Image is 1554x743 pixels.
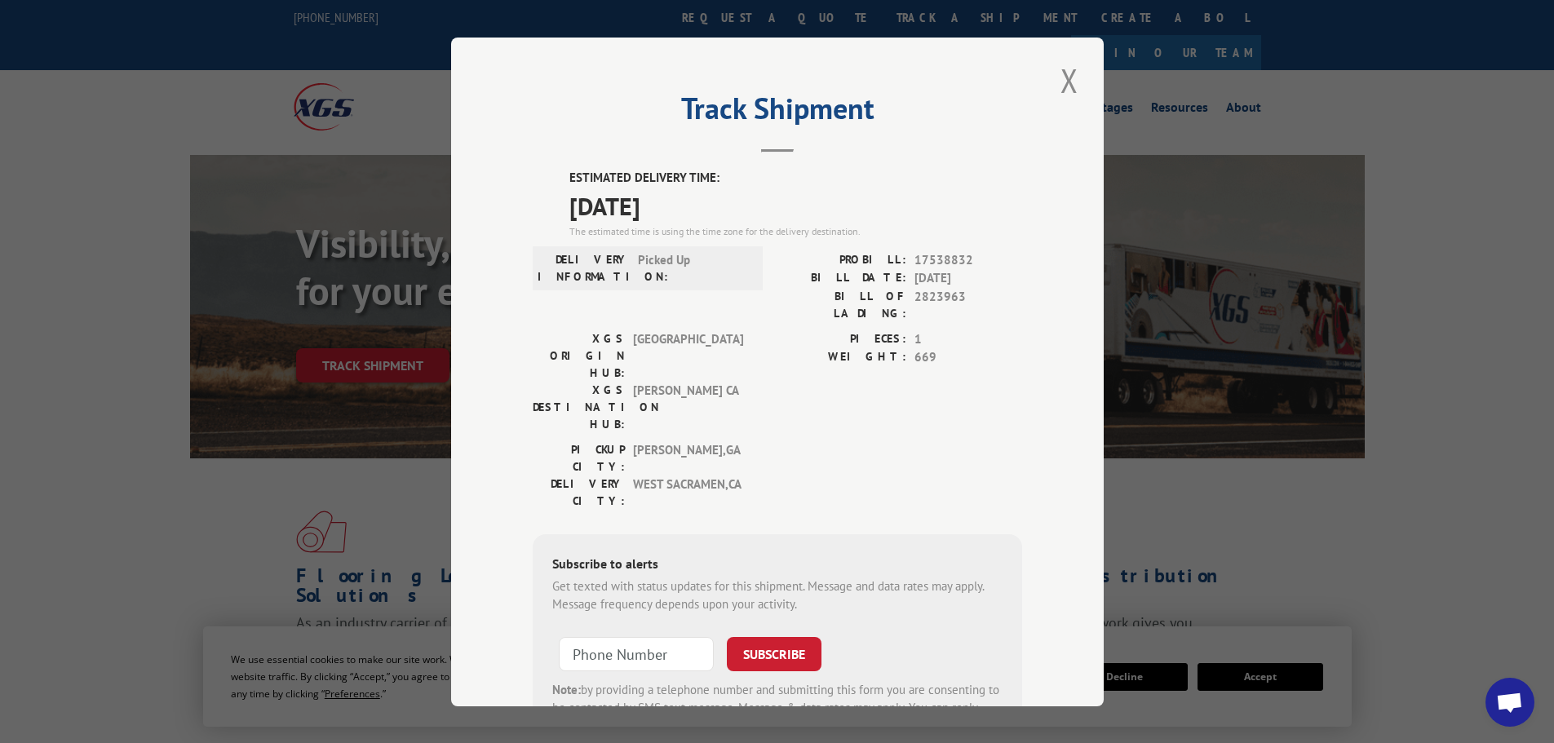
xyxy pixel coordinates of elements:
[1485,678,1534,727] a: Open chat
[914,250,1022,269] span: 17538832
[727,636,821,670] button: SUBSCRIBE
[533,97,1022,128] h2: Track Shipment
[538,250,630,285] label: DELIVERY INFORMATION:
[777,287,906,321] label: BILL OF LADING:
[777,329,906,348] label: PIECES:
[552,681,581,697] strong: Note:
[633,329,743,381] span: [GEOGRAPHIC_DATA]
[533,475,625,509] label: DELIVERY CITY:
[569,169,1022,188] label: ESTIMATED DELIVERY TIME:
[1056,58,1083,103] button: Close modal
[533,329,625,381] label: XGS ORIGIN HUB:
[552,680,1003,736] div: by providing a telephone number and submitting this form you are consenting to be contacted by SM...
[533,440,625,475] label: PICKUP CITY:
[552,553,1003,577] div: Subscribe to alerts
[633,381,743,432] span: [PERSON_NAME] CA
[633,475,743,509] span: WEST SACRAMEN , CA
[914,329,1022,348] span: 1
[914,348,1022,367] span: 669
[777,269,906,288] label: BILL DATE:
[777,348,906,367] label: WEIGHT:
[552,577,1003,613] div: Get texted with status updates for this shipment. Message and data rates may apply. Message frequ...
[569,187,1022,223] span: [DATE]
[914,269,1022,288] span: [DATE]
[569,223,1022,238] div: The estimated time is using the time zone for the delivery destination.
[633,440,743,475] span: [PERSON_NAME] , GA
[559,636,714,670] input: Phone Number
[533,381,625,432] label: XGS DESTINATION HUB:
[638,250,748,285] span: Picked Up
[914,287,1022,321] span: 2823963
[777,250,906,269] label: PROBILL:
